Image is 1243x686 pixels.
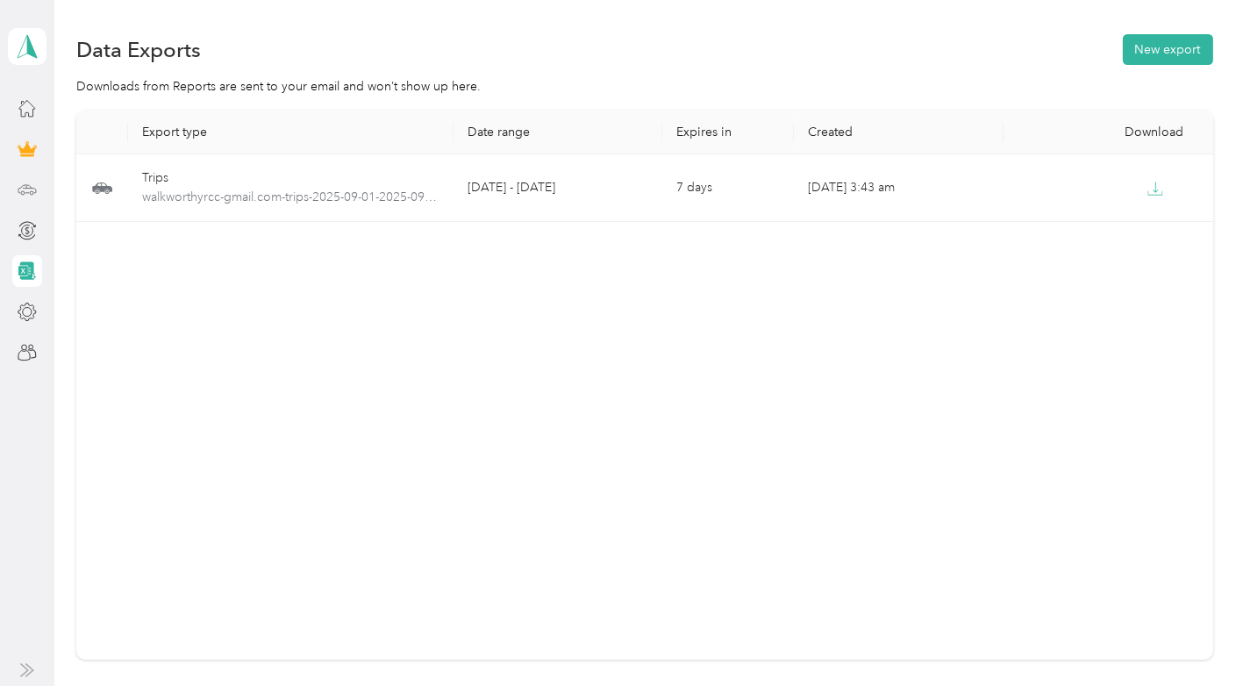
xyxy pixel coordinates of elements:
td: [DATE] 3:43 am [794,154,1004,222]
div: Download [1018,125,1199,139]
th: Export type [128,111,453,154]
th: Date range [454,111,663,154]
td: 7 days [662,154,793,222]
td: [DATE] - [DATE] [454,154,663,222]
h1: Data Exports [76,40,201,59]
div: Downloads from Reports are sent to your email and won’t show up here. [76,77,1213,96]
div: Trips [142,168,439,188]
th: Expires in [662,111,793,154]
button: New export [1123,34,1213,65]
span: walkworthyrcc-gmail.com-trips-2025-09-01-2025-09-30.xlsx [142,188,439,207]
iframe: Everlance-gr Chat Button Frame [1145,588,1243,686]
th: Created [794,111,1004,154]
